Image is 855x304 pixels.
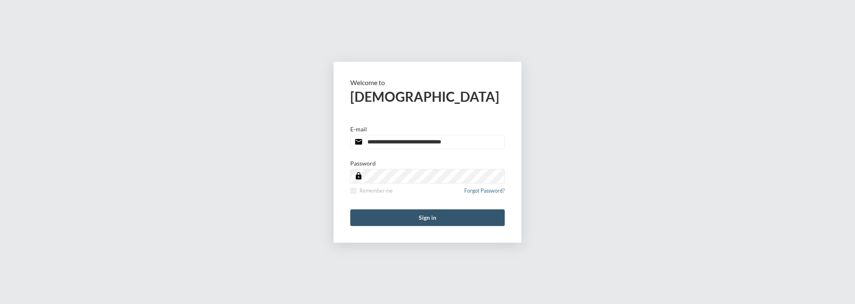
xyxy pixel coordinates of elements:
[350,88,505,105] h2: [DEMOGRAPHIC_DATA]
[350,126,367,133] p: E-mail
[350,188,393,194] label: Remember me
[464,188,505,199] a: Forgot Password?
[350,78,505,86] p: Welcome to
[350,160,376,167] p: Password
[350,209,505,226] button: Sign in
